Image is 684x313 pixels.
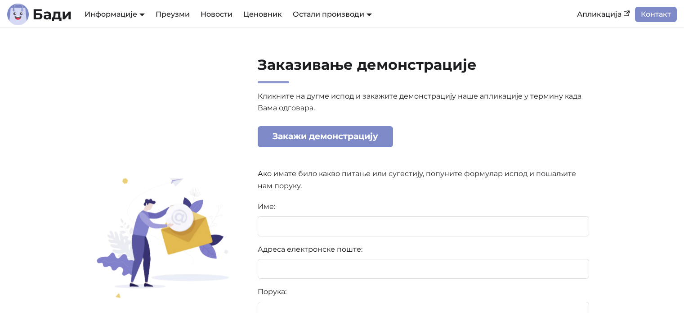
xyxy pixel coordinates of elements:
a: Контакт [635,7,677,22]
p: Кликните на дугме испод и закажите демонстрацију наше апликације у термину када Вама одговара. [258,91,590,159]
b: Бади [32,7,72,22]
a: Новости [195,7,238,22]
a: Информације [85,10,145,18]
a: Преузми [150,7,195,22]
label: Име: [258,201,590,213]
img: Лого [7,4,29,25]
a: ЛогоБади [7,4,72,25]
label: Порука: [258,286,590,298]
a: Ценовник [238,7,287,22]
a: Остали производи [293,10,372,18]
a: Закажи демонстрацију [258,126,393,147]
a: Апликација [572,7,635,22]
h2: Заказивање демонстрације [258,56,590,83]
img: Заказивање демонстрације [92,176,231,298]
label: Адреса електронске поште: [258,244,590,255]
p: Ако имате било какво питање или сугестију, попуните формулар испод и пошаљите нам поруку. [258,168,590,192]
